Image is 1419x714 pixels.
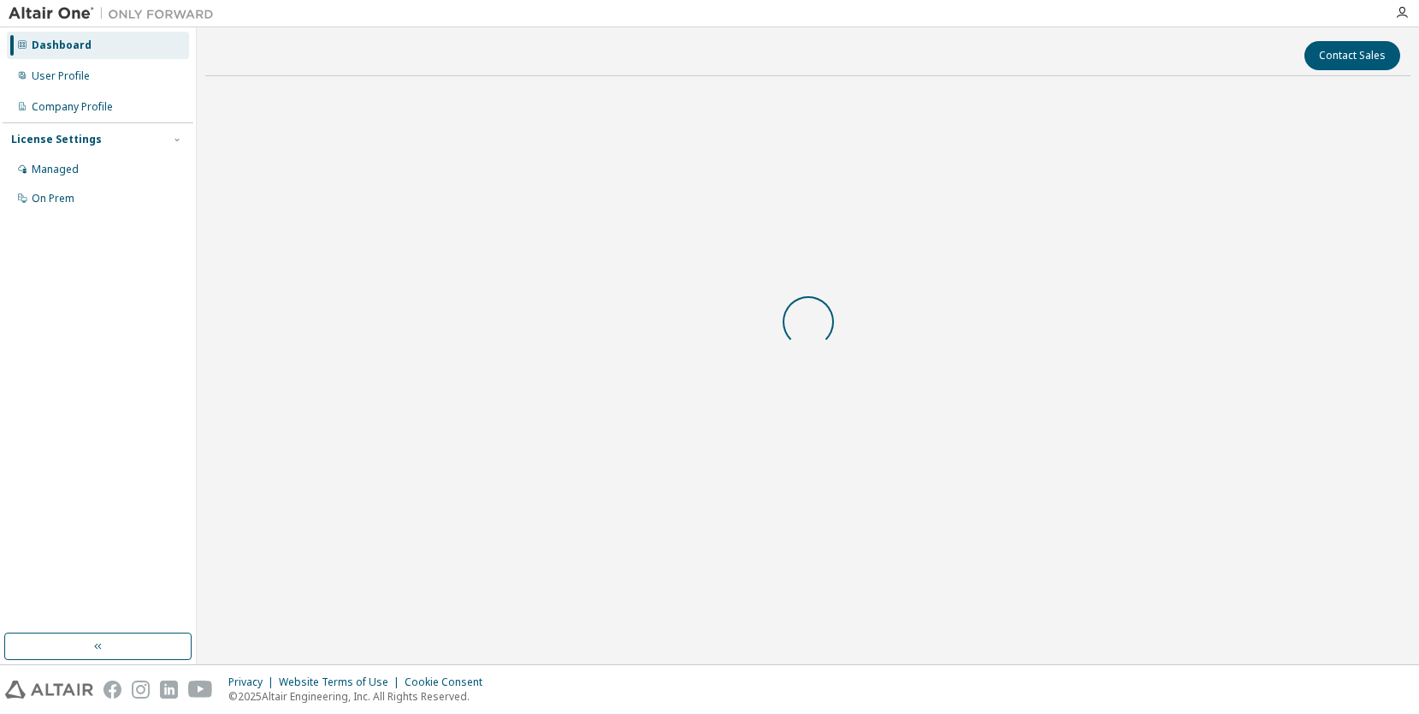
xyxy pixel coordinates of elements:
[103,681,121,699] img: facebook.svg
[32,192,74,205] div: On Prem
[32,100,113,114] div: Company Profile
[405,675,493,689] div: Cookie Consent
[11,133,102,146] div: License Settings
[32,163,79,176] div: Managed
[188,681,213,699] img: youtube.svg
[279,675,405,689] div: Website Terms of Use
[132,681,150,699] img: instagram.svg
[1304,41,1400,70] button: Contact Sales
[228,689,493,704] p: © 2025 Altair Engineering, Inc. All Rights Reserved.
[32,39,92,52] div: Dashboard
[160,681,178,699] img: linkedin.svg
[32,69,90,83] div: User Profile
[5,681,93,699] img: altair_logo.svg
[9,5,222,22] img: Altair One
[228,675,279,689] div: Privacy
